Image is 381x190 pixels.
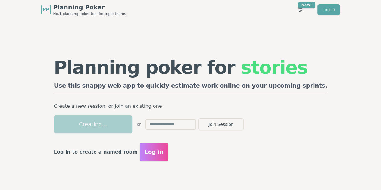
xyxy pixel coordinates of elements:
[317,4,340,15] a: Log in
[54,81,327,92] h2: Use this snappy web app to quickly estimate work online on your upcoming sprints.
[198,118,244,130] button: Join Session
[295,4,305,15] button: New!
[241,57,308,78] span: stories
[54,102,327,111] p: Create a new session, or join an existing one
[137,122,141,127] span: or
[54,148,138,156] p: Log in to create a named room
[53,3,126,11] span: Planning Poker
[140,143,168,161] button: Log in
[298,2,315,8] div: New!
[41,3,126,16] a: PPPlanning PokerNo.1 planning poker tool for agile teams
[145,148,163,156] span: Log in
[42,6,49,13] span: PP
[53,11,126,16] span: No.1 planning poker tool for agile teams
[54,58,327,76] h1: Planning poker for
